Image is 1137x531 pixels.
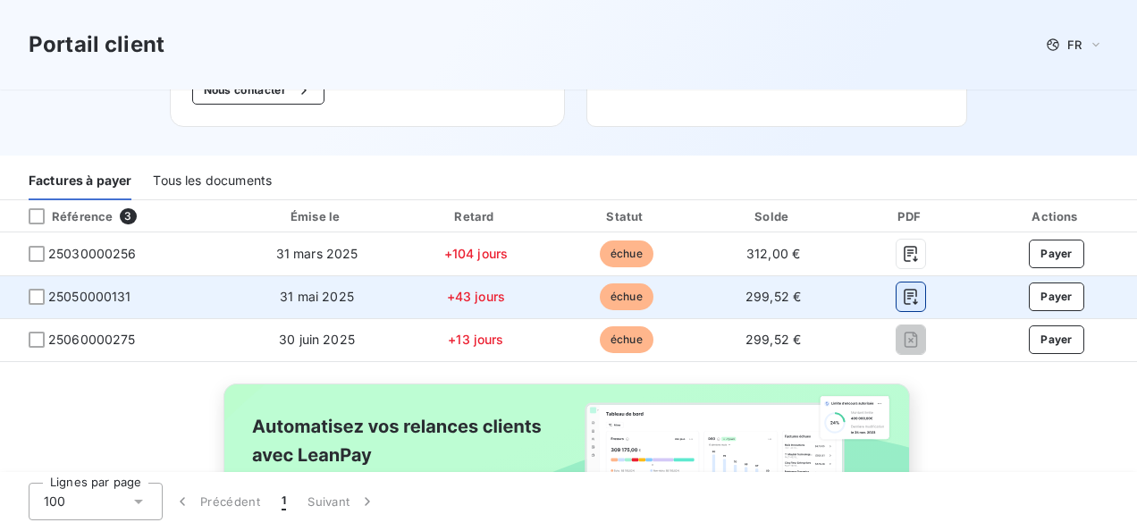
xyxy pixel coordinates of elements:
[556,207,697,225] div: Statut
[29,29,164,61] h3: Portail client
[1067,38,1082,52] span: FR
[745,289,801,304] span: 299,52 €
[120,208,136,224] span: 3
[48,331,136,349] span: 25060000275
[14,208,113,224] div: Référence
[279,332,355,347] span: 30 juin 2025
[444,246,509,261] span: +104 jours
[746,246,800,261] span: 312,00 €
[153,163,272,200] div: Tous les documents
[1029,325,1084,354] button: Payer
[48,288,131,306] span: 25050000131
[1029,240,1084,268] button: Payer
[297,483,387,520] button: Suivant
[849,207,973,225] div: PDF
[192,76,324,105] button: Nous contacter
[704,207,842,225] div: Solde
[29,163,131,200] div: Factures à payer
[745,332,801,347] span: 299,52 €
[600,240,653,267] span: échue
[276,246,358,261] span: 31 mars 2025
[163,483,271,520] button: Précédent
[448,332,503,347] span: +13 jours
[282,493,286,510] span: 1
[980,207,1133,225] div: Actions
[600,283,653,310] span: échue
[44,493,65,510] span: 100
[48,245,137,263] span: 25030000256
[600,326,653,353] span: échue
[403,207,548,225] div: Retard
[280,289,354,304] span: 31 mai 2025
[1029,282,1084,311] button: Payer
[271,483,297,520] button: 1
[447,289,505,304] span: +43 jours
[238,207,396,225] div: Émise le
